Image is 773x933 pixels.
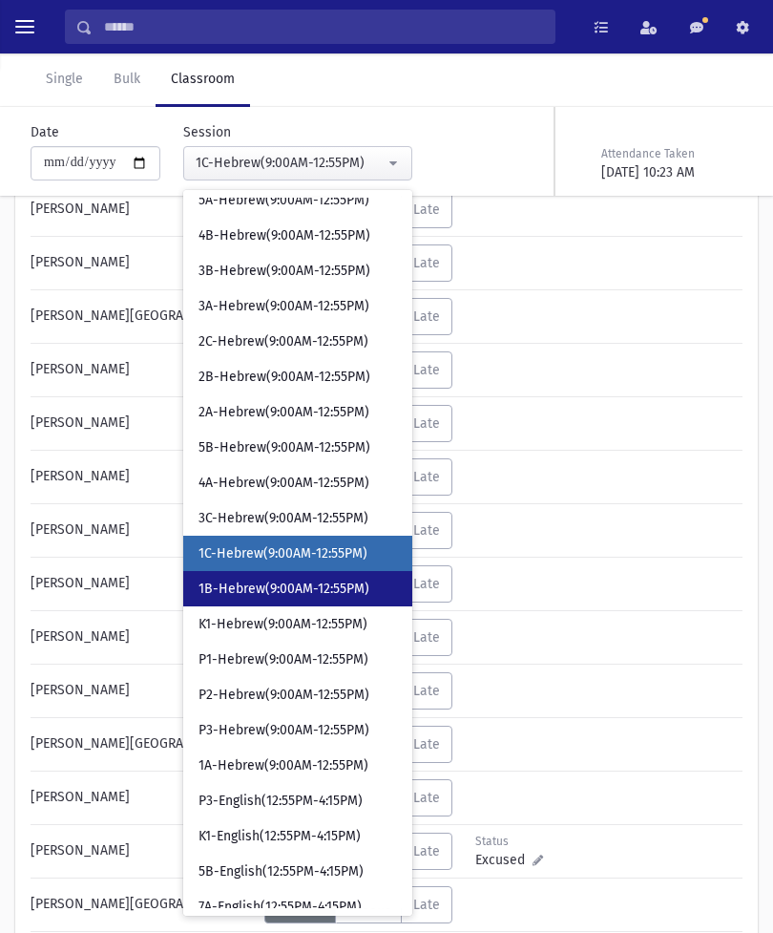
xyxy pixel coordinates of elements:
[198,262,370,281] span: 3B-Hebrew(9:00AM-12:55PM)
[98,53,156,107] a: Bulk
[413,683,440,699] span: Late
[21,298,264,335] div: [PERSON_NAME][GEOGRAPHIC_DATA]
[21,244,264,282] div: [PERSON_NAME]
[198,368,370,387] span: 2B-Hebrew(9:00AM-12:55PM)
[198,191,369,210] span: 5A-Hebrew(9:00AM-12:55PM)
[156,53,250,107] a: Classroom
[183,122,231,142] label: Session
[601,145,739,162] div: Attendance Taken
[198,580,369,599] span: 1B-Hebrew(9:00AM-12:55PM)
[21,779,264,816] div: [PERSON_NAME]
[198,792,363,811] span: P3-English(12:55PM-4:15PM)
[413,790,440,806] span: Late
[21,886,264,923] div: [PERSON_NAME][GEOGRAPHIC_DATA]
[196,153,385,173] div: 1C-Hebrew(9:00AM-12:55PM)
[93,10,554,44] input: Search
[413,362,440,378] span: Late
[31,53,98,107] a: Single
[31,122,59,142] label: Date
[198,226,370,245] span: 4B-Hebrew(9:00AM-12:55PM)
[413,415,440,432] span: Late
[475,850,533,870] span: Excused
[413,255,440,271] span: Late
[198,474,369,493] span: 4A-Hebrew(9:00AM-12:55PM)
[8,10,42,44] button: toggle menu
[198,332,368,351] span: 2C-Hebrew(9:00AM-12:55PM)
[198,862,364,881] span: 5B-English(12:55PM-4:15PM)
[198,438,370,457] span: 5B-Hebrew(9:00AM-12:55PM)
[198,509,368,528] span: 3C-Hebrew(9:00AM-12:55PM)
[21,726,264,763] div: [PERSON_NAME][GEOGRAPHIC_DATA]
[198,615,367,634] span: K1-Hebrew(9:00AM-12:55PM)
[183,146,412,180] button: 1C-Hebrew(9:00AM-12:55PM)
[21,619,264,656] div: [PERSON_NAME]
[21,672,264,710] div: [PERSON_NAME]
[601,162,739,182] div: [DATE] 10:23 AM
[21,833,264,870] div: [PERSON_NAME]
[413,469,440,485] span: Late
[198,686,369,705] span: P2-Hebrew(9:00AM-12:55PM)
[413,201,440,218] span: Late
[413,308,440,325] span: Late
[21,458,264,496] div: [PERSON_NAME]
[198,721,369,740] span: P3-Hebrew(9:00AM-12:55PM)
[21,512,264,549] div: [PERSON_NAME]
[413,736,440,753] span: Late
[198,403,369,422] span: 2A-Hebrew(9:00AM-12:55PM)
[198,898,362,917] span: 7A-English(12:55PM-4:15PM)
[198,544,367,563] span: 1C-Hebrew(9:00AM-12:55PM)
[21,405,264,442] div: [PERSON_NAME]
[198,827,361,846] span: K1-English(12:55PM-4:15PM)
[198,756,368,775] span: 1A-Hebrew(9:00AM-12:55PM)
[413,522,440,539] span: Late
[413,629,440,646] span: Late
[198,650,368,669] span: P1-Hebrew(9:00AM-12:55PM)
[21,351,264,389] div: [PERSON_NAME]
[21,565,264,603] div: [PERSON_NAME]
[475,833,560,850] div: Status
[413,843,440,859] span: Late
[21,191,264,228] div: [PERSON_NAME]
[413,576,440,592] span: Late
[198,297,369,316] span: 3A-Hebrew(9:00AM-12:55PM)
